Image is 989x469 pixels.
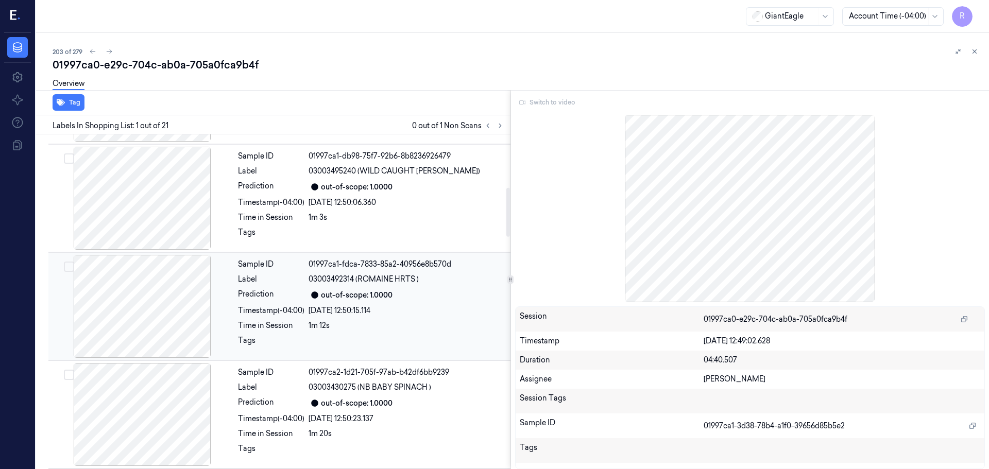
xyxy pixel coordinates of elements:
div: Tags [238,335,304,352]
div: Prediction [238,181,304,193]
div: Time in Session [238,320,304,331]
div: Time in Session [238,428,304,439]
div: out-of-scope: 1.0000 [321,290,393,301]
div: Label [238,382,304,393]
div: Tags [520,442,704,459]
div: Tags [238,443,304,460]
div: Prediction [238,289,304,301]
div: Sample ID [520,418,704,434]
div: 04:40.507 [704,355,980,366]
button: Tag [53,94,84,111]
div: [PERSON_NAME] [704,374,980,385]
div: Assignee [520,374,704,385]
div: Prediction [238,397,304,409]
div: [DATE] 12:49:02.628 [704,336,980,346]
div: Tags [238,227,304,244]
button: Select row [64,370,74,380]
button: R [952,6,973,27]
div: 01997ca2-1d21-705f-97ab-b42df6bb9239 [309,367,504,378]
div: Duration [520,355,704,366]
span: 03003492314 (ROMAINE HRTS ) [309,274,419,285]
div: 1m 12s [309,320,504,331]
button: Select row [64,153,74,164]
span: 01997ca0-e29c-704c-ab0a-705a0fca9b4f [704,314,847,325]
span: Labels In Shopping List: 1 out of 21 [53,120,168,131]
div: Sample ID [238,151,304,162]
button: Select row [64,262,74,272]
div: 1m 3s [309,212,504,223]
div: [DATE] 12:50:06.360 [309,197,504,208]
div: out-of-scope: 1.0000 [321,182,393,193]
span: 03003430275 (NB BABY SPINACH ) [309,382,431,393]
div: Timestamp (-04:00) [238,197,304,208]
div: Session Tags [520,393,704,409]
div: 01997ca1-db98-75f7-92b6-8b8236926479 [309,151,504,162]
div: Timestamp (-04:00) [238,305,304,316]
div: Timestamp (-04:00) [238,413,304,424]
span: 203 of 279 [53,47,82,56]
div: [DATE] 12:50:15.114 [309,305,504,316]
div: Session [520,311,704,327]
span: 01997ca1-3d38-78b4-a1f0-39656d85b5e2 [704,421,845,431]
div: Label [238,274,304,285]
div: Timestamp [520,336,704,346]
div: Sample ID [238,259,304,270]
a: Overview [53,78,84,90]
span: 03003495240 (WILD CAUGHT [PERSON_NAME]) [309,166,480,177]
div: Time in Session [238,212,304,223]
div: Sample ID [238,367,304,378]
div: 1m 20s [309,428,504,439]
div: [DATE] 12:50:23.137 [309,413,504,424]
div: 01997ca0-e29c-704c-ab0a-705a0fca9b4f [53,58,981,72]
div: 01997ca1-fdca-7833-85a2-40956e8b570d [309,259,504,270]
span: 0 out of 1 Non Scans [412,119,506,132]
div: out-of-scope: 1.0000 [321,398,393,409]
div: Label [238,166,304,177]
